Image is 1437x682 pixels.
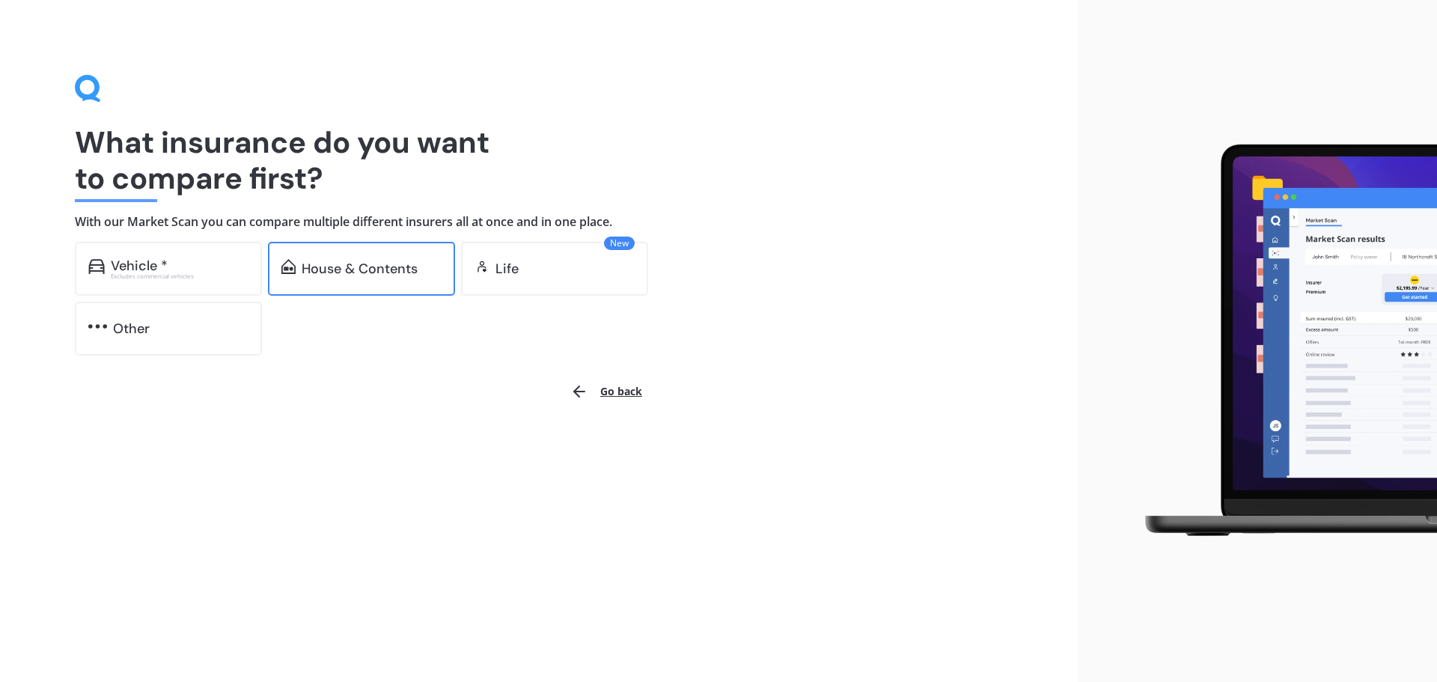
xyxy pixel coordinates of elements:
img: life.f720d6a2d7cdcd3ad642.svg [475,259,489,274]
div: Other [113,321,150,336]
div: Life [495,261,519,276]
img: other.81dba5aafe580aa69f38.svg [88,319,107,334]
span: New [604,237,635,250]
div: House & Contents [302,261,418,276]
h1: What insurance do you want to compare first? [75,124,1003,196]
div: Vehicle * [111,258,168,273]
h4: With our Market Scan you can compare multiple different insurers all at once and in one place. [75,214,1003,230]
img: laptop.webp [1123,136,1437,547]
img: car.f15378c7a67c060ca3f3.svg [88,259,105,274]
button: Go back [561,374,651,409]
img: home-and-contents.b802091223b8502ef2dd.svg [281,259,296,274]
div: Excludes commercial vehicles [111,273,248,279]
